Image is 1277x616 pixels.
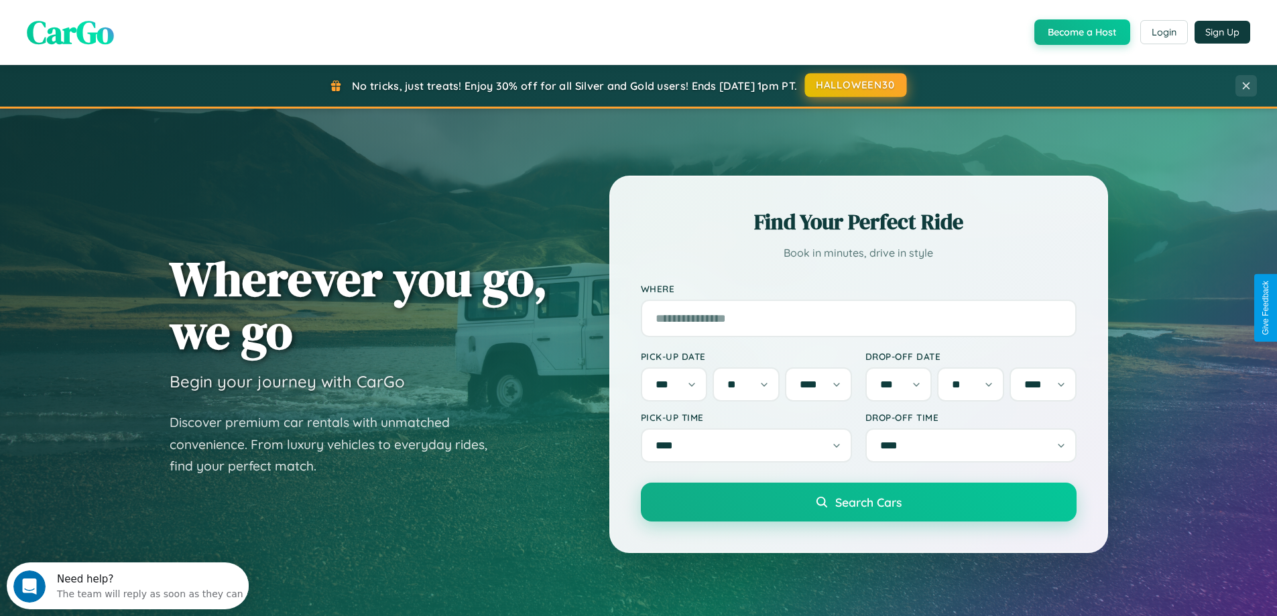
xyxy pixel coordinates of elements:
[641,207,1077,237] h2: Find Your Perfect Ride
[641,351,852,362] label: Pick-up Date
[170,252,548,358] h1: Wherever you go, we go
[352,79,797,93] span: No tricks, just treats! Enjoy 30% off for all Silver and Gold users! Ends [DATE] 1pm PT.
[27,10,114,54] span: CarGo
[7,562,249,609] iframe: Intercom live chat discovery launcher
[13,570,46,603] iframe: Intercom live chat
[805,73,907,97] button: HALLOWEEN30
[835,495,902,509] span: Search Cars
[1195,21,1250,44] button: Sign Up
[50,22,237,36] div: The team will reply as soon as they can
[1261,281,1270,335] div: Give Feedback
[641,243,1077,263] p: Book in minutes, drive in style
[1034,19,1130,45] button: Become a Host
[5,5,249,42] div: Open Intercom Messenger
[641,412,852,423] label: Pick-up Time
[865,351,1077,362] label: Drop-off Date
[865,412,1077,423] label: Drop-off Time
[50,11,237,22] div: Need help?
[1140,20,1188,44] button: Login
[170,371,405,391] h3: Begin your journey with CarGo
[641,483,1077,521] button: Search Cars
[170,412,505,477] p: Discover premium car rentals with unmatched convenience. From luxury vehicles to everyday rides, ...
[641,283,1077,294] label: Where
